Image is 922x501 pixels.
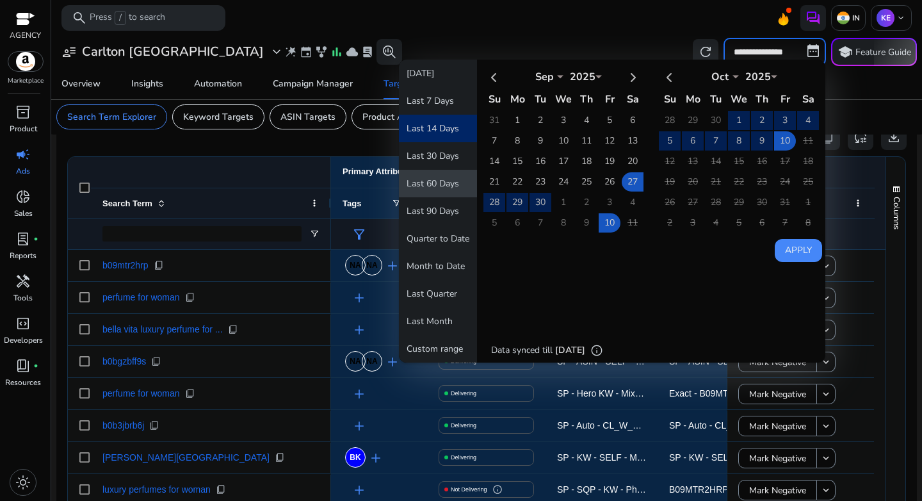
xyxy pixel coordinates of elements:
[13,292,33,304] p: Tools
[102,293,180,302] span: perfume for woman
[492,484,503,495] span: info
[102,357,146,366] span: b0bgzbff9s
[837,12,850,24] img: in.svg
[102,325,223,334] span: bella vita luxury perfume for ...
[376,39,402,65] button: search_insights
[352,482,367,498] span: add
[284,45,297,58] span: wand_stars
[15,475,31,490] span: light_mode
[775,239,822,262] button: Apply
[590,344,603,357] span: info
[300,45,312,58] span: event
[820,324,832,336] mat-icon: keyboard_arrow_down
[4,334,43,346] p: Developers
[352,322,367,338] span: add
[216,484,226,495] span: content_copy
[385,258,400,274] span: add
[399,197,477,225] button: Last 90 Days
[273,79,353,88] div: Campaign Manager
[15,104,31,120] span: inventory_2
[8,52,43,71] img: amazon.svg
[352,290,367,306] span: add
[102,389,180,398] span: perfume for woman
[896,13,906,23] span: keyboard_arrow_down
[346,45,359,58] span: cloud
[61,79,101,88] div: Overview
[15,147,31,162] span: campaign
[831,38,917,66] button: schoolFeature Guide
[749,381,806,407] span: Mark Negative
[183,110,254,124] p: Keyword Targets
[350,261,360,269] span: NA
[15,274,31,289] span: handyman
[361,45,374,58] span: lab_profile
[563,70,602,84] div: 2025
[555,343,585,357] p: [DATE]
[352,227,367,242] span: filter_alt
[491,343,553,357] p: Data synced till
[820,420,832,432] mat-icon: keyboard_arrow_down
[14,208,33,219] p: Sales
[350,357,360,365] span: NA
[350,454,360,461] span: BK
[228,324,238,334] span: content_copy
[151,356,161,366] span: content_copy
[5,377,41,388] p: Resources
[185,292,195,302] span: content_copy
[820,260,832,272] mat-icon: keyboard_arrow_down
[10,250,36,261] p: Reports
[90,11,165,25] p: Press to search
[102,485,211,494] span: luxury perfumes for woman
[352,418,367,434] span: add
[399,115,477,142] button: Last 14 Days
[451,381,476,407] p: Delivering
[738,352,817,372] button: Mark Negative
[399,280,477,308] button: Last Quarter
[368,450,384,466] span: add
[525,70,563,84] div: Sep
[848,124,873,150] button: reset_settings
[451,413,476,439] p: Delivering
[67,110,156,124] p: Search Term Explorer
[886,129,902,145] span: download
[33,363,38,368] span: fiber_manual_record
[366,357,377,365] span: NA
[698,44,713,60] span: refresh
[820,452,832,464] mat-icon: keyboard_arrow_down
[82,44,264,60] h3: Carlton [GEOGRAPHIC_DATA]
[102,226,302,242] input: Search Term Filter Input
[669,484,750,495] span: B09MTR2HRP - MV
[275,452,285,463] span: content_copy
[837,44,853,60] span: school
[15,231,31,247] span: lab_profile
[185,388,195,398] span: content_copy
[399,87,477,115] button: Last 7 Days
[853,129,868,145] span: reset_settings
[855,46,911,59] p: Feature Guide
[154,260,164,270] span: content_copy
[61,44,77,60] span: user_attributes
[399,225,477,252] button: Quarter to Date
[102,261,149,270] span: b09mtr2hrp
[891,197,902,229] span: Columns
[366,261,377,269] span: NA
[72,10,87,26] span: search
[8,76,44,86] p: Marketplace
[820,292,832,304] mat-icon: keyboard_arrow_down
[315,45,328,58] span: family_history
[693,39,718,65] button: refresh
[749,413,806,439] span: Mark Negative
[10,29,41,41] p: AGENCY
[820,356,832,368] mat-icon: keyboard_arrow_down
[115,11,126,25] span: /
[820,388,832,400] mat-icon: keyboard_arrow_down
[343,199,361,208] span: Tags
[385,354,400,370] span: add
[15,358,31,374] span: book_4
[700,70,739,84] div: Oct
[343,167,415,177] div: Primary Attributes
[10,123,37,135] p: Product
[399,335,477,363] button: Custom range
[399,170,477,197] button: Last 60 Days
[399,142,477,170] button: Last 30 Days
